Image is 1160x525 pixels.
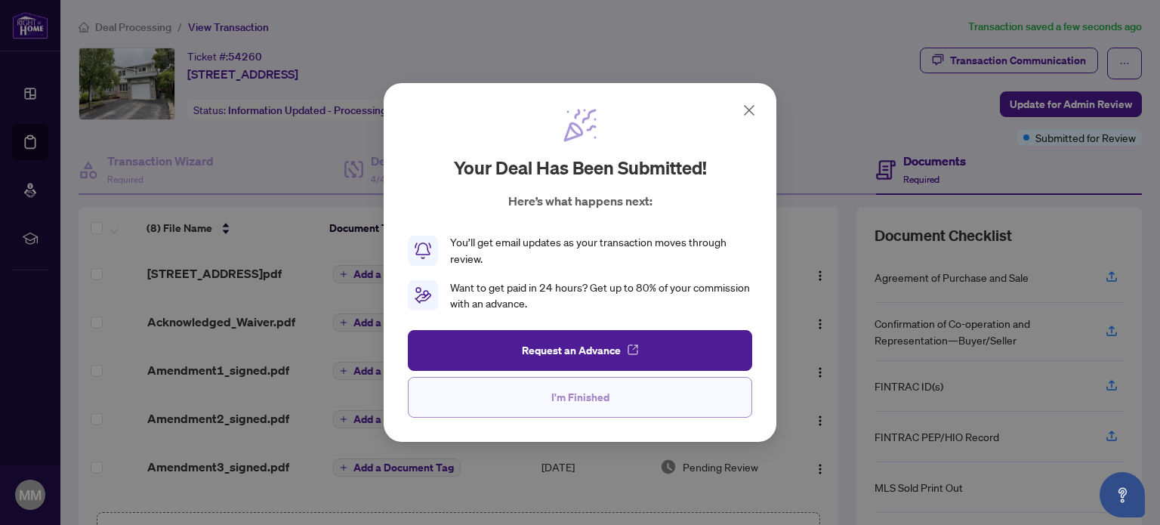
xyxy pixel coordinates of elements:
[551,385,609,409] span: I'm Finished
[450,279,752,313] div: Want to get paid in 24 hours? Get up to 80% of your commission with an advance.
[522,338,621,363] span: Request an Advance
[1100,472,1145,517] button: Open asap
[408,377,752,418] button: I'm Finished
[450,234,752,267] div: You’ll get email updates as your transaction moves through review.
[454,156,707,180] h2: Your deal has been submitted!
[408,330,752,371] button: Request an Advance
[508,192,652,210] p: Here’s what happens next:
